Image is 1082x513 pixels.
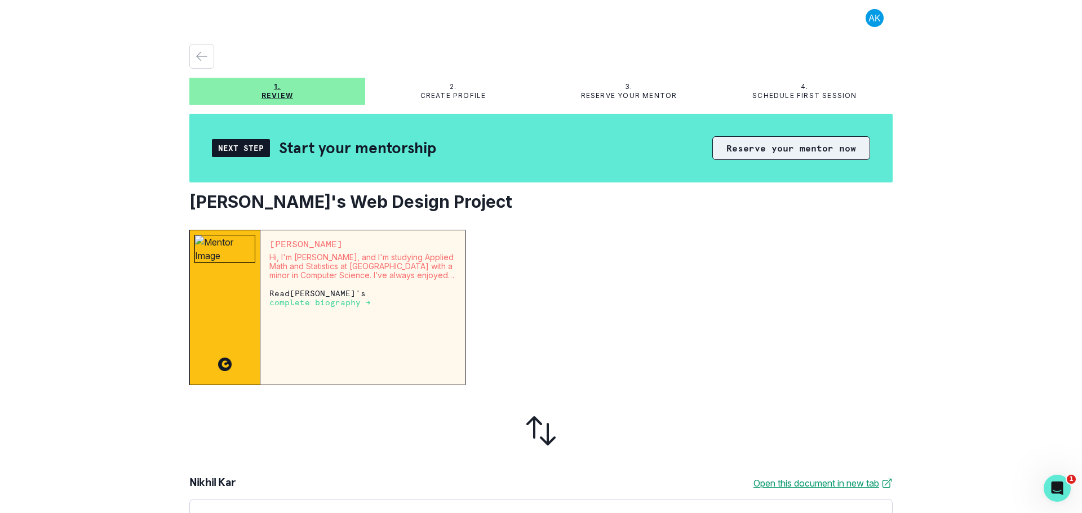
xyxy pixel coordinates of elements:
span: 1 [1067,475,1076,484]
button: profile picture [857,9,893,27]
img: CC image [218,358,232,371]
p: Review [261,91,293,100]
p: Schedule first session [752,91,857,100]
div: Next Step [212,139,270,157]
button: Reserve your mentor now [712,136,870,160]
h2: [PERSON_NAME]'s Web Design Project [189,191,893,212]
h2: Start your mentorship [279,138,436,158]
a: Open this document in new tab [753,476,893,490]
p: 3. [625,82,632,91]
p: Read [PERSON_NAME] 's [269,289,456,307]
p: Reserve your mentor [581,91,677,100]
p: [PERSON_NAME] [269,239,456,248]
img: Mentor Image [194,235,255,263]
p: complete biography → [269,298,371,307]
p: Nikhil Kar [189,476,235,490]
p: Create profile [420,91,486,100]
p: 4. [801,82,808,91]
p: 2. [450,82,456,91]
iframe: Intercom live chat [1044,475,1071,502]
p: Hi, I'm [PERSON_NAME], and I'm studying Applied Math and Statistics at [GEOGRAPHIC_DATA] with a m... [269,253,456,280]
a: complete biography → [269,297,371,307]
p: 1. [274,82,281,91]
